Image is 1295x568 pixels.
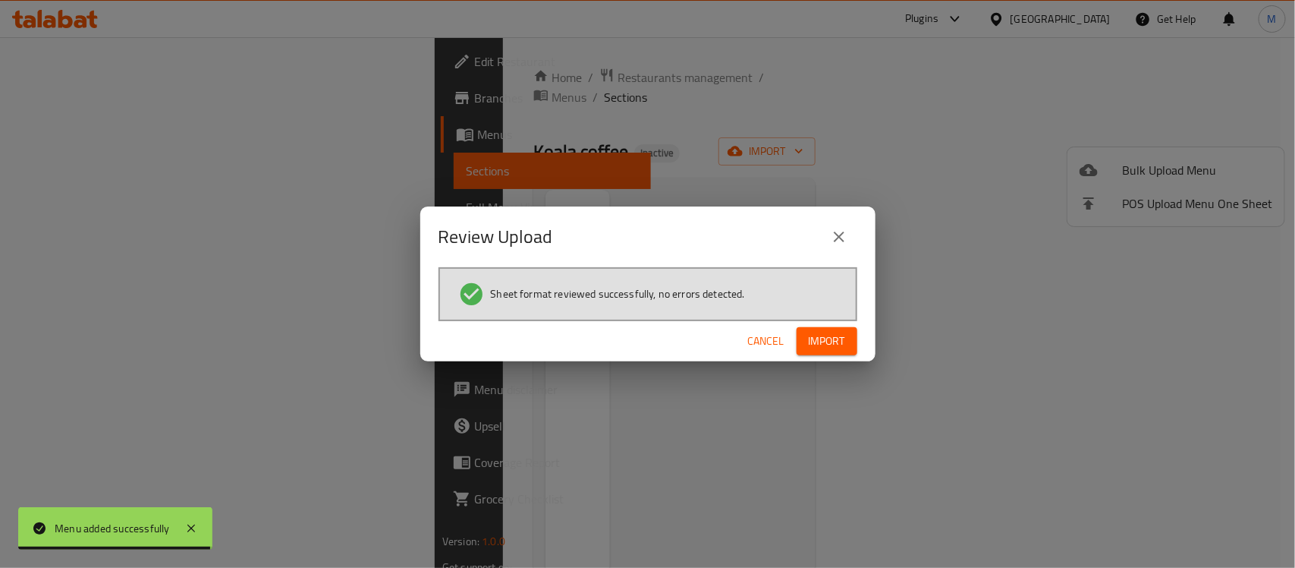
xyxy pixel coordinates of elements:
span: Cancel [748,332,784,351]
div: Menu added successfully [55,520,170,537]
span: Import [809,332,845,351]
button: close [821,219,857,255]
button: Import [797,327,857,355]
h2: Review Upload [438,225,553,249]
span: Sheet format reviewed successfully, no errors detected. [491,286,745,301]
button: Cancel [742,327,791,355]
